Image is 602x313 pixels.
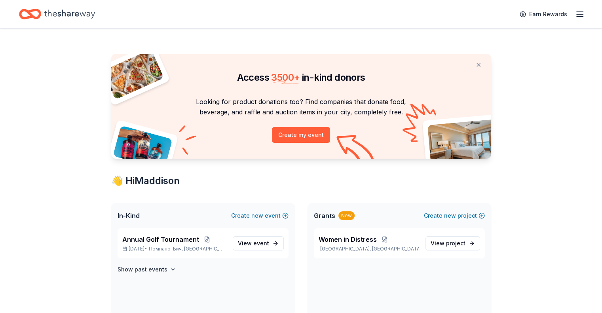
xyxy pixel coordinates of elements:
span: project [446,240,465,247]
span: View [431,239,465,248]
span: new [444,211,456,220]
span: event [253,240,269,247]
h4: Show past events [118,265,167,274]
a: View event [233,236,284,250]
button: Createnewproject [424,211,485,220]
span: 3500 + [271,72,300,83]
p: [DATE] • [122,246,226,252]
span: Annual Golf Tournament [122,235,199,244]
span: new [251,211,263,220]
img: Pizza [102,49,164,100]
button: Createnewevent [231,211,289,220]
img: Curvy arrow [336,135,376,165]
a: Home [19,5,95,23]
span: Grants [314,211,335,220]
button: Show past events [118,265,176,274]
p: [GEOGRAPHIC_DATA], [GEOGRAPHIC_DATA] [319,246,419,252]
a: Earn Rewards [515,7,572,21]
button: Create my event [272,127,330,143]
div: New [338,211,355,220]
span: Women in Distress [319,235,377,244]
span: View [238,239,269,248]
p: Looking for product donations too? Find companies that donate food, beverage, and raffle and auct... [121,97,482,118]
span: In-Kind [118,211,140,220]
span: Access in-kind donors [237,72,365,83]
a: View project [425,236,480,250]
span: Помпано-Бич, [GEOGRAPHIC_DATA] [149,246,226,252]
div: 👋 Hi Maddison [111,175,491,187]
